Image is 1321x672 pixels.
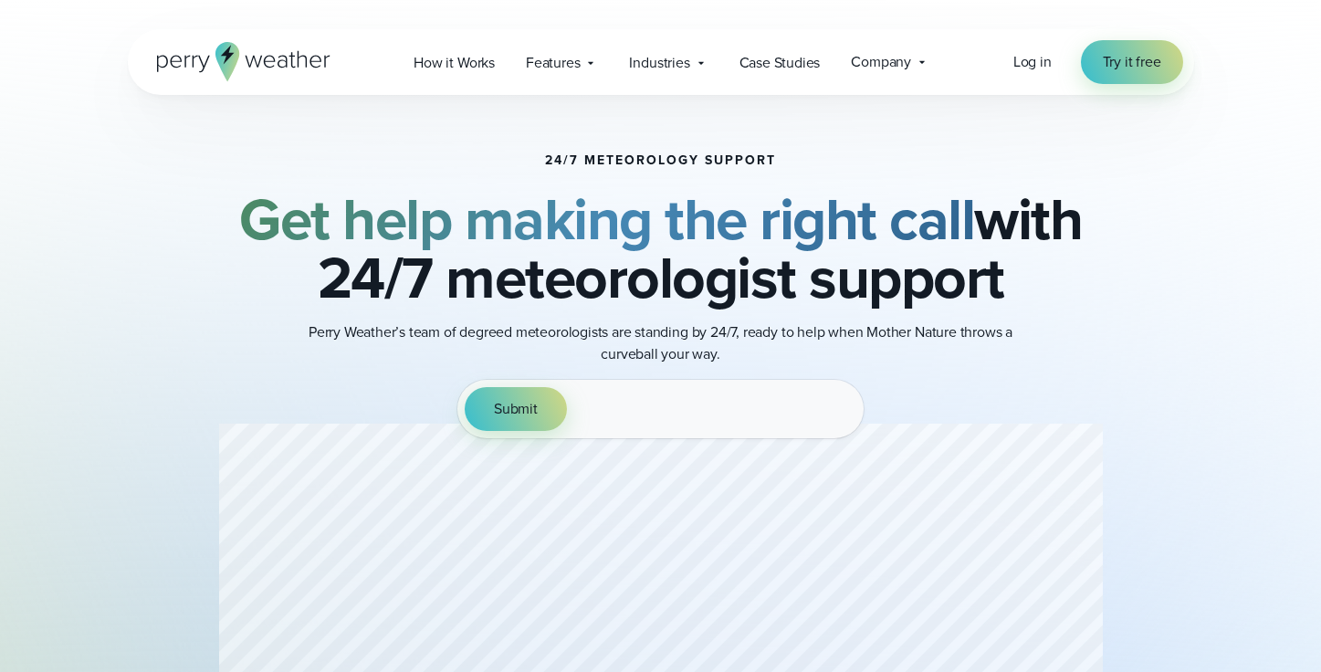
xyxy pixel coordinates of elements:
[1013,51,1052,73] a: Log in
[219,190,1103,307] h2: with 24/7 meteorologist support
[494,398,538,420] span: Submit
[629,52,689,74] span: Industries
[724,44,836,81] a: Case Studies
[851,51,911,73] span: Company
[739,52,821,74] span: Case Studies
[1081,40,1183,84] a: Try it free
[526,52,581,74] span: Features
[545,153,776,168] h1: 24/7 Meteorology Support
[465,387,567,431] button: Submit
[1013,51,1052,72] span: Log in
[398,44,510,81] a: How it Works
[1103,51,1161,73] span: Try it free
[239,176,974,262] strong: Get help making the right call
[296,321,1026,365] p: Perry Weather’s team of degreed meteorologists are standing by 24/7, ready to help when Mother Na...
[414,52,495,74] span: How it Works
